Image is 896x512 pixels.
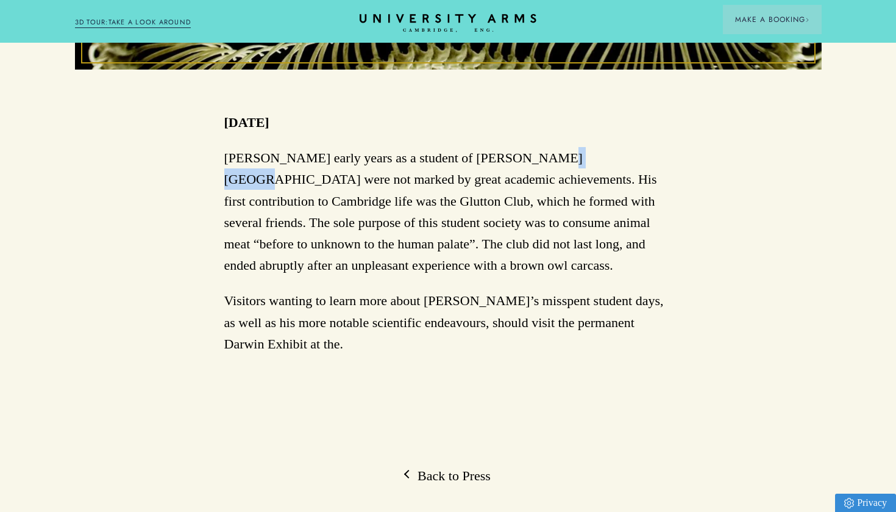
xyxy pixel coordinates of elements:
img: Privacy [844,498,854,508]
p: [DATE] [224,112,269,133]
p: [PERSON_NAME] early years as a student of [PERSON_NAME][GEOGRAPHIC_DATA] were not marked by great... [224,147,672,276]
p: Visitors wanting to learn more about [PERSON_NAME]’s misspent student days, as well as his more n... [224,290,672,355]
a: Home [360,14,536,33]
img: Arrow icon [805,18,809,22]
button: Make a BookingArrow icon [723,5,822,34]
a: 3D TOUR:TAKE A LOOK AROUND [75,17,191,28]
a: Privacy [835,494,896,512]
span: Make a Booking [735,14,809,25]
a: Back to Press [405,467,491,485]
